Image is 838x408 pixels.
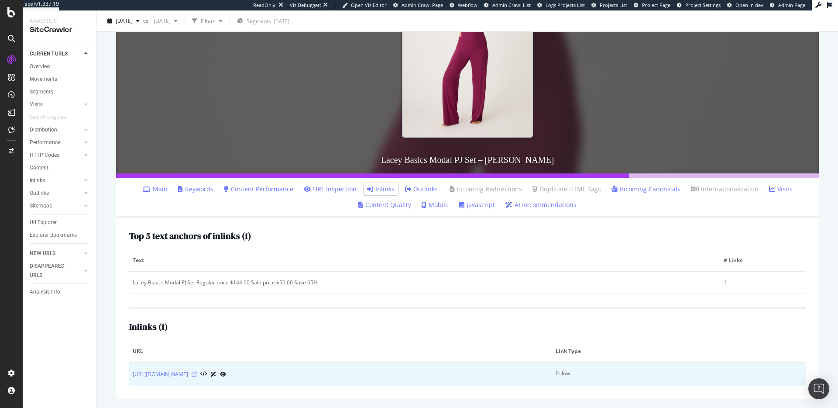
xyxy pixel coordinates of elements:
[210,370,216,379] a: AI Url Details
[691,185,759,194] a: Internationalization
[133,347,546,355] span: URL
[30,201,82,211] a: Sitemaps
[358,201,411,209] a: Content Quality
[247,17,271,25] span: Segments
[458,2,477,8] span: Webflow
[484,2,531,9] a: Admin Crawl List
[224,185,293,194] a: Content Performance
[253,2,277,9] div: ReadOnly:
[220,370,226,379] a: URL Inspection
[30,249,82,258] a: NEW URLS
[685,2,721,8] span: Project Settings
[30,189,82,198] a: Outlinks
[30,49,68,59] div: CURRENT URLS
[30,231,77,240] div: Explorer Bookmarks
[450,2,477,9] a: Webflow
[30,25,89,35] div: SiteCrawler
[30,125,82,135] a: Distribution
[143,185,168,194] a: Main
[104,14,143,28] button: [DATE]
[201,17,216,24] div: Filters
[459,201,495,209] a: Javascript
[30,62,51,71] div: Overview
[556,347,800,355] span: Link Type
[611,185,680,194] a: Incoming Canonicals
[342,2,387,9] a: Open Viz Editor
[532,185,601,194] a: Duplicate HTML Tags
[552,363,806,386] td: follow
[150,14,181,28] button: [DATE]
[30,163,90,173] a: Content
[367,185,395,194] a: Inlinks
[30,262,82,280] a: DISAPPEARED URLS
[770,2,805,9] a: Admin Page
[769,185,793,194] a: Visits
[546,2,585,8] span: Logs Projects List
[727,2,763,9] a: Open in dev
[505,201,577,209] a: AI Recommendations
[30,201,52,211] div: Sitemaps
[724,279,802,287] div: 1
[30,287,90,297] a: Analysis Info
[304,185,357,194] a: URL Inspection
[234,14,293,28] button: Segments[DATE]
[351,2,387,8] span: Open Viz Editor
[30,138,82,147] a: Performance
[30,151,59,160] div: HTTP Codes
[30,113,66,122] div: Search Engines
[591,2,627,9] a: Projects List
[178,185,213,194] a: Keywords
[492,2,531,8] span: Admin Crawl List
[30,87,53,97] div: Segments
[642,2,670,8] span: Project Page
[422,201,449,209] a: Mobile
[116,17,133,24] span: 2025 Sep. 7th
[30,87,90,97] a: Segments
[30,218,57,227] div: Url Explorer
[290,2,321,9] div: Viz Debugger:
[30,49,82,59] a: CURRENT URLS
[402,2,443,8] span: Admin Crawl Page
[116,146,819,173] h3: Lacey Basics Modal PJ Set – [PERSON_NAME]
[537,2,585,9] a: Logs Projects List
[189,14,226,28] button: Filters
[778,2,805,8] span: Admin Page
[30,262,74,280] div: DISAPPEARED URLS
[129,322,168,332] h2: Inlinks ( 1 )
[735,2,763,8] span: Open in dev
[133,279,716,287] div: Lacey Basics Modal PJ Set Regular price $144.00 Sale price $50.00 Save 65%
[133,256,714,264] span: Text
[129,231,251,241] h2: Top 5 text anchors of inlinks ( 1 )
[448,185,522,194] a: Incoming Redirections
[30,113,75,122] a: Search Engines
[724,256,800,264] span: # Links
[30,75,57,84] div: Movements
[600,2,627,8] span: Projects List
[30,75,90,84] a: Movements
[150,17,171,24] span: 2025 Sep. 5th
[30,189,49,198] div: Outlinks
[192,372,197,377] a: Visit Online Page
[634,2,670,9] a: Project Page
[30,100,43,109] div: Visits
[30,218,90,227] a: Url Explorer
[30,100,82,109] a: Visits
[133,370,188,379] a: [URL][DOMAIN_NAME]
[393,2,443,9] a: Admin Crawl Page
[30,287,60,297] div: Analysis Info
[30,125,57,135] div: Distribution
[405,185,438,194] a: Outlinks
[274,17,289,25] div: [DATE]
[30,176,45,185] div: Inlinks
[30,62,90,71] a: Overview
[30,17,89,25] div: Analytics
[30,138,60,147] div: Performance
[808,378,829,399] div: Open Intercom Messenger
[30,231,90,240] a: Explorer Bookmarks
[677,2,721,9] a: Project Settings
[200,371,207,377] button: View HTML Source
[30,249,55,258] div: NEW URLS
[143,17,150,24] span: vs
[30,176,82,185] a: Inlinks
[30,163,48,173] div: Content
